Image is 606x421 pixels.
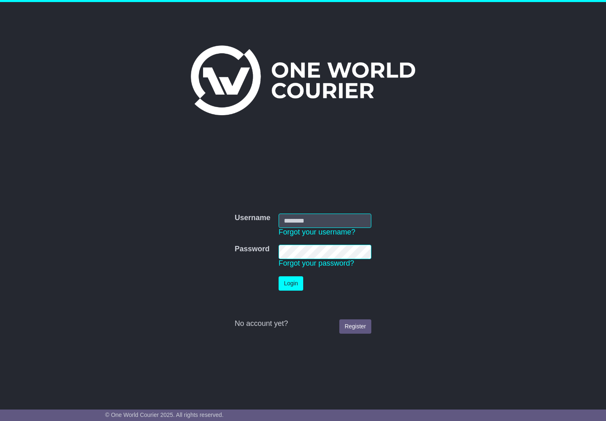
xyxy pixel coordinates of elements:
[191,46,415,115] img: One World
[235,214,270,223] label: Username
[105,412,224,418] span: © One World Courier 2025. All rights reserved.
[279,228,355,236] a: Forgot your username?
[235,319,371,328] div: No account yet?
[279,259,354,267] a: Forgot your password?
[339,319,371,334] a: Register
[279,276,303,291] button: Login
[235,245,270,254] label: Password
